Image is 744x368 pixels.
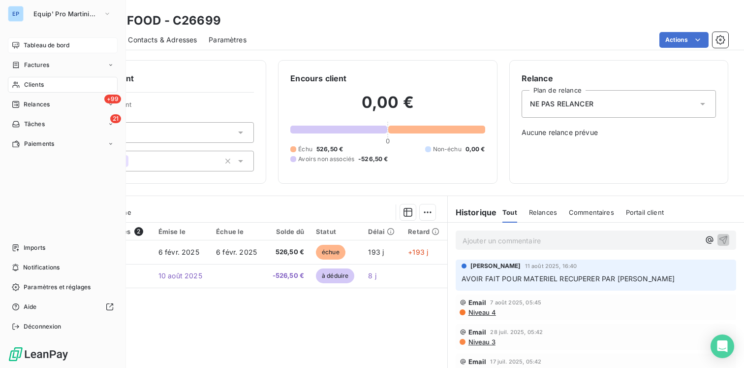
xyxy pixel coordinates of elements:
span: 10 août 2025 [158,271,202,280]
span: Non-échu [433,145,462,154]
span: 2 [134,227,143,236]
div: Émise le [158,228,204,235]
span: Paramètres [209,35,247,45]
div: Échue le [216,228,259,235]
span: 7 août 2025, 05:45 [490,300,541,305]
span: AVOIR FAIT POUR MATERIEL RECUPERER PAR [PERSON_NAME] [462,274,675,283]
span: -526,50 € [358,155,388,164]
img: Logo LeanPay [8,346,69,362]
span: Aucune relance prévue [522,128,716,137]
span: Propriétés Client [79,100,254,114]
input: Ajouter une valeur [128,157,136,166]
span: 526,50 € [271,247,304,257]
span: 0 [386,137,390,145]
span: [PERSON_NAME] [470,262,521,270]
span: Paiements [24,139,54,148]
span: Equip' Pro Martinique [33,10,99,18]
span: Factures [24,61,49,69]
a: Aide [8,299,118,315]
div: EP [8,6,24,22]
span: Aide [24,302,37,311]
span: +193 j [408,248,428,256]
span: Notifications [23,263,60,272]
span: 8 j [368,271,376,280]
span: 28 juil. 2025, 05:42 [490,329,543,335]
h2: 0,00 € [290,93,485,122]
div: Solde dû [271,228,304,235]
span: Échu [298,145,312,154]
span: Tout [502,208,517,216]
a: +99Relances [8,97,118,112]
a: Tableau de bord [8,37,118,53]
span: 21 [110,114,121,123]
span: Clients [24,80,44,89]
span: 6 févr. 2025 [158,248,199,256]
span: Paramètres et réglages [24,283,91,292]
span: Email [468,328,487,336]
a: Factures [8,57,118,73]
span: Niveau 3 [467,338,496,346]
h6: Relance [522,72,716,84]
span: Tâches [24,120,45,129]
a: Imports [8,240,118,256]
span: échue [316,245,345,260]
span: 0,00 € [465,145,485,154]
span: Email [468,299,487,306]
span: à déduire [316,268,354,283]
span: Déconnexion [24,322,62,331]
a: Paramètres et réglages [8,279,118,295]
span: 526,50 € [316,145,343,154]
h6: Informations client [60,72,254,84]
span: 193 j [368,248,384,256]
span: +99 [104,95,121,103]
div: Délai [368,228,396,235]
a: Paiements [8,136,118,152]
div: Statut [316,228,356,235]
a: Clients [8,77,118,93]
div: Retard [408,228,441,235]
h6: Encours client [290,72,346,84]
span: 6 févr. 2025 [216,248,257,256]
button: Actions [659,32,709,48]
span: Avoirs non associés [298,155,354,164]
h6: Historique [448,206,497,218]
span: Tableau de bord [24,41,69,50]
span: Imports [24,243,45,252]
span: Relances [24,100,50,109]
span: Niveau 4 [467,308,496,316]
span: Relances [529,208,557,216]
span: Contacts & Adresses [128,35,197,45]
a: 21Tâches [8,116,118,132]
h3: JUICY FOOD - C26699 [87,12,221,30]
span: 17 juil. 2025, 05:42 [490,359,541,365]
span: 11 août 2025, 16:40 [525,263,577,269]
div: Open Intercom Messenger [711,335,734,358]
span: Portail client [626,208,664,216]
span: NE PAS RELANCER [530,99,593,109]
span: Commentaires [569,208,614,216]
span: -526,50 € [271,271,304,281]
span: Email [468,358,487,366]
